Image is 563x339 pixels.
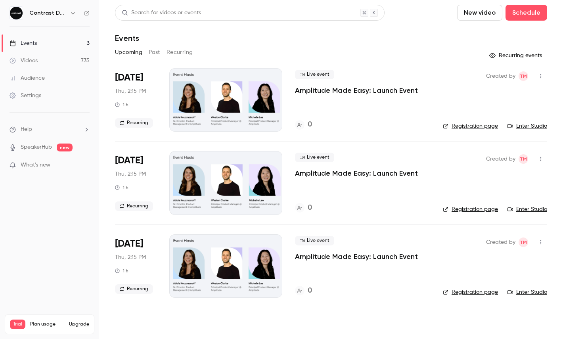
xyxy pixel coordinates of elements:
span: TM [520,71,527,81]
button: Recurring [167,46,193,59]
button: Past [149,46,160,59]
a: Enter Studio [507,122,547,130]
li: help-dropdown-opener [10,125,90,134]
span: Recurring [115,118,153,128]
span: TM [520,237,527,247]
button: Recurring events [486,49,547,62]
a: Amplitude Made Easy: Launch Event [295,252,418,261]
div: Oct 23 Thu, 1:15 PM (Europe/London) [115,234,157,298]
div: Audience [10,74,45,82]
span: new [57,144,73,151]
div: Settings [10,92,41,100]
span: Created by [486,237,515,247]
span: Trial [10,320,25,329]
button: New video [457,5,502,21]
span: TM [520,154,527,164]
span: Thu, 2:15 PM [115,170,146,178]
span: Tim Minton [519,71,528,81]
span: Tim Minton [519,237,528,247]
h4: 0 [308,203,312,213]
span: What's new [21,161,50,169]
span: Help [21,125,32,134]
span: Thu, 2:15 PM [115,253,146,261]
div: Search for videos or events [122,9,201,17]
h1: Events [115,33,139,43]
button: Upgrade [69,321,89,328]
div: 1 h [115,184,128,191]
span: Plan usage [30,321,64,328]
a: Enter Studio [507,205,547,213]
img: Contrast Demos [10,7,23,19]
span: Thu, 2:15 PM [115,87,146,95]
span: Live event [295,153,334,162]
a: Enter Studio [507,288,547,296]
a: SpeakerHub [21,143,52,151]
a: 0 [295,285,312,296]
div: 1 h [115,268,128,274]
div: Videos [10,57,38,65]
a: Amplitude Made Easy: Launch Event [295,86,418,95]
a: Registration page [443,205,498,213]
span: Recurring [115,201,153,211]
span: Live event [295,236,334,245]
a: Registration page [443,122,498,130]
span: Tim Minton [519,154,528,164]
div: Events [10,39,37,47]
a: 0 [295,203,312,213]
span: Live event [295,70,334,79]
a: Amplitude Made Easy: Launch Event [295,169,418,178]
span: [DATE] [115,71,143,84]
span: Recurring [115,284,153,294]
button: Schedule [506,5,547,21]
span: Created by [486,71,515,81]
h4: 0 [308,119,312,130]
button: Upcoming [115,46,142,59]
a: 0 [295,119,312,130]
span: [DATE] [115,237,143,250]
span: Created by [486,154,515,164]
span: [DATE] [115,154,143,167]
div: Oct 16 Thu, 1:15 PM (Europe/London) [115,151,157,215]
h6: Contrast Demos [29,9,67,17]
div: 1 h [115,102,128,108]
div: Oct 9 Thu, 1:15 PM (Europe/London) [115,68,157,132]
a: Registration page [443,288,498,296]
h4: 0 [308,285,312,296]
